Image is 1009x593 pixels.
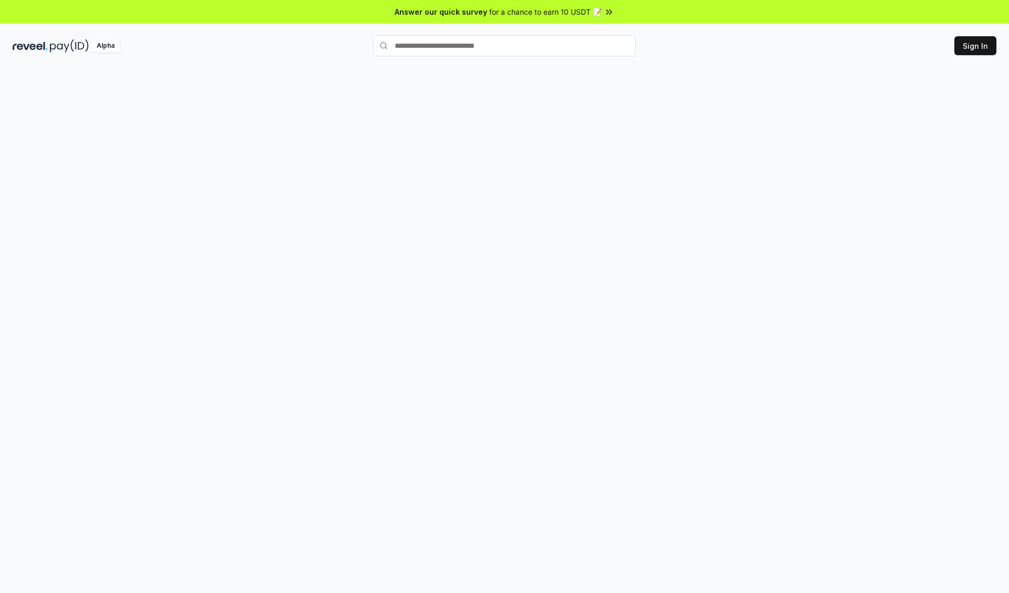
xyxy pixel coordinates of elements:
img: reveel_dark [13,39,48,53]
button: Sign In [954,36,996,55]
img: pay_id [50,39,89,53]
span: for a chance to earn 10 USDT 📝 [489,6,602,17]
div: Alpha [91,39,120,53]
span: Answer our quick survey [395,6,487,17]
